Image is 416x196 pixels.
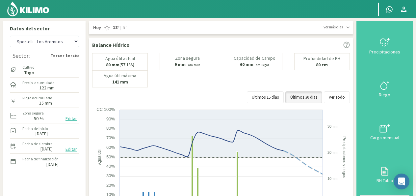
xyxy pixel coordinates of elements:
text: 80% [106,126,115,131]
label: Zona segura [22,110,44,116]
p: Zona segura [175,56,200,61]
span: | [120,24,121,31]
label: Fecha de inicio [22,126,48,132]
label: [DATE] [36,132,48,136]
label: 50 % [34,116,44,121]
text: 40% [106,164,115,169]
div: Carga mensual [362,135,407,140]
label: [DATE] [40,147,53,151]
label: 122 mm [39,86,55,90]
label: 15 mm [39,101,52,105]
text: 20% [106,183,115,188]
label: [DATE] [46,162,59,167]
label: Riego acumulado [22,95,52,101]
button: BH Tabla [360,153,409,196]
label: Cultivo [22,64,34,70]
div: Sector: [13,52,30,59]
span: 6º [121,24,126,31]
text: 20mm [327,150,338,154]
text: CC 100% [96,107,115,112]
text: Agua útil [97,149,102,165]
text: Precipitaciones y riegos [342,136,347,178]
p: Capacidad de Campo [234,56,275,61]
b: 141 mm [112,79,128,85]
button: Carga mensual [360,110,409,153]
p: Agua útil actual [105,56,135,61]
b: 80 mm [106,62,119,68]
text: 30% [106,173,115,178]
label: Precip. acumulada [22,80,55,86]
text: 60% [106,145,115,150]
text: 70% [106,135,115,140]
div: BH Tabla [362,178,407,183]
p: Datos del sector [10,24,79,32]
p: Balance Hídrico [92,41,130,49]
button: Editar [64,115,79,122]
button: Riego [360,67,409,110]
b: 60 mm [240,61,253,67]
small: Para salir [187,63,200,67]
strong: 18º [113,24,119,30]
b: 80 cm [316,62,328,68]
text: 90% [106,116,115,121]
span: Ver más días [324,24,343,30]
label: Fecha de siembra [22,141,53,147]
text: 30mm [327,124,338,128]
p: Profundidad de BH [303,56,340,61]
strong: Tercer tercio [50,52,79,59]
div: Open Intercom Messenger [394,174,409,189]
p: Agua útil máxima [104,73,136,78]
p: (57.1%) [106,62,134,67]
text: 10mm [327,177,338,180]
button: Últimos 15 días [247,91,284,103]
img: Kilimo [7,1,50,17]
text: 50% [106,154,115,159]
small: Para llegar [254,63,269,67]
button: Editar [64,146,79,153]
b: 9 mm [174,61,186,67]
div: Precipitaciones [362,49,407,54]
button: Últimos 30 días [285,91,322,103]
button: Precipitaciones [360,24,409,67]
label: Fecha de finalización [22,156,59,162]
button: Ver Todo [324,91,350,103]
span: Hoy [92,24,101,31]
label: Trigo [22,71,34,75]
div: Riego [362,92,407,97]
